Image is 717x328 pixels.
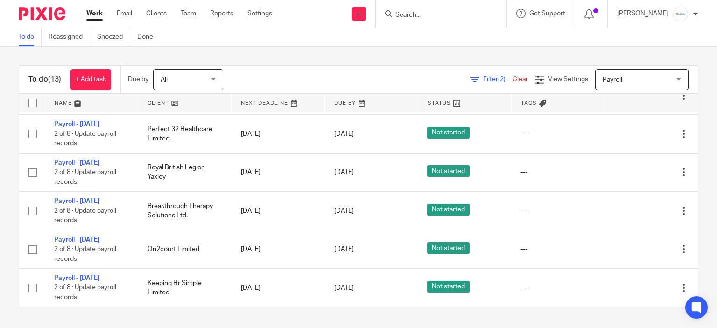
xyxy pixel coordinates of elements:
[232,153,325,191] td: [DATE]
[146,9,167,18] a: Clients
[117,9,132,18] a: Email
[54,160,99,166] a: Payroll - [DATE]
[97,28,130,46] a: Snoozed
[483,76,513,83] span: Filter
[498,76,506,83] span: (2)
[54,285,116,301] span: 2 of 8 · Update payroll records
[427,204,470,216] span: Not started
[427,127,470,139] span: Not started
[232,115,325,153] td: [DATE]
[138,115,232,153] td: Perfect 32 Healthcare Limited
[28,75,61,84] h1: To do
[334,208,354,214] span: [DATE]
[520,283,595,293] div: ---
[49,28,90,46] a: Reassigned
[138,269,232,307] td: Keeping Hr Simple Limited
[520,206,595,216] div: ---
[138,192,232,230] td: Breakthrough Therapy Solutions Ltd.
[232,230,325,268] td: [DATE]
[210,9,233,18] a: Reports
[427,165,470,177] span: Not started
[427,242,470,254] span: Not started
[520,129,595,139] div: ---
[48,76,61,83] span: (13)
[54,246,116,262] span: 2 of 8 · Update payroll records
[54,131,116,147] span: 2 of 8 · Update payroll records
[54,275,99,281] a: Payroll - [DATE]
[128,75,148,84] p: Due by
[161,77,168,83] span: All
[232,192,325,230] td: [DATE]
[548,76,588,83] span: View Settings
[54,237,99,243] a: Payroll - [DATE]
[529,10,565,17] span: Get Support
[513,76,528,83] a: Clear
[54,208,116,224] span: 2 of 8 · Update payroll records
[247,9,272,18] a: Settings
[138,230,232,268] td: On2court Limited
[617,9,668,18] p: [PERSON_NAME]
[673,7,688,21] img: Infinity%20Logo%20with%20Whitespace%20.png
[54,121,99,127] a: Payroll - [DATE]
[70,69,111,90] a: + Add task
[334,285,354,291] span: [DATE]
[138,153,232,191] td: Royal British Legion Yaxley
[394,11,478,20] input: Search
[137,28,160,46] a: Done
[181,9,196,18] a: Team
[19,7,65,20] img: Pixie
[19,28,42,46] a: To do
[54,169,116,185] span: 2 of 8 · Update payroll records
[232,269,325,307] td: [DATE]
[427,281,470,293] span: Not started
[334,131,354,137] span: [DATE]
[86,9,103,18] a: Work
[521,100,537,105] span: Tags
[520,167,595,177] div: ---
[334,246,354,252] span: [DATE]
[54,198,99,204] a: Payroll - [DATE]
[520,244,595,254] div: ---
[603,77,622,83] span: Payroll
[334,169,354,175] span: [DATE]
